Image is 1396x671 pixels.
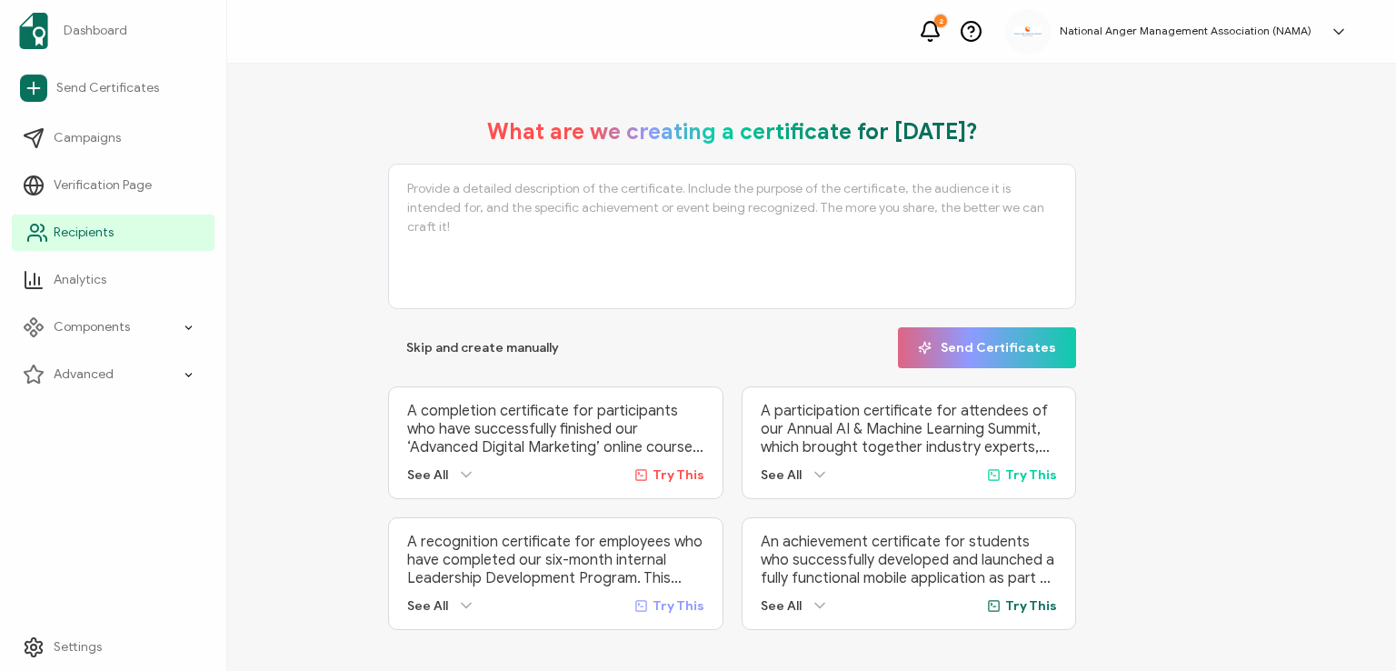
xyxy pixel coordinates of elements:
[12,262,214,298] a: Analytics
[19,13,48,49] img: sertifier-logomark-colored.svg
[761,598,802,614] span: See All
[407,402,703,456] p: A completion certificate for participants who have successfully finished our ‘Advanced Digital Ma...
[761,467,802,483] span: See All
[12,120,214,156] a: Campaigns
[653,467,704,483] span: Try This
[12,167,214,204] a: Verification Page
[54,224,114,242] span: Recipients
[1005,598,1057,614] span: Try This
[12,5,214,56] a: Dashboard
[487,118,978,145] h1: What are we creating a certificate for [DATE]?
[653,598,704,614] span: Try This
[898,327,1076,368] button: Send Certificates
[54,318,130,336] span: Components
[64,22,127,40] span: Dashboard
[54,129,121,147] span: Campaigns
[54,366,114,384] span: Advanced
[406,342,559,355] span: Skip and create manually
[407,533,703,587] p: A recognition certificate for employees who have completed our six-month internal Leadership Deve...
[407,598,448,614] span: See All
[934,15,947,27] div: 2
[761,533,1057,587] p: An achievement certificate for students who successfully developed and launched a fully functiona...
[1005,467,1057,483] span: Try This
[918,341,1056,355] span: Send Certificates
[388,327,577,368] button: Skip and create manually
[54,638,102,656] span: Settings
[12,67,214,109] a: Send Certificates
[407,467,448,483] span: See All
[1060,25,1311,37] h5: National Anger Management Association (NAMA)
[54,271,106,289] span: Analytics
[761,402,1057,456] p: A participation certificate for attendees of our Annual AI & Machine Learning Summit, which broug...
[54,176,152,195] span: Verification Page
[1014,26,1042,36] img: 3ca2817c-e862-47f7-b2ec-945eb25c4a6c.jpg
[56,79,159,97] span: Send Certificates
[12,215,214,251] a: Recipients
[12,629,214,666] a: Settings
